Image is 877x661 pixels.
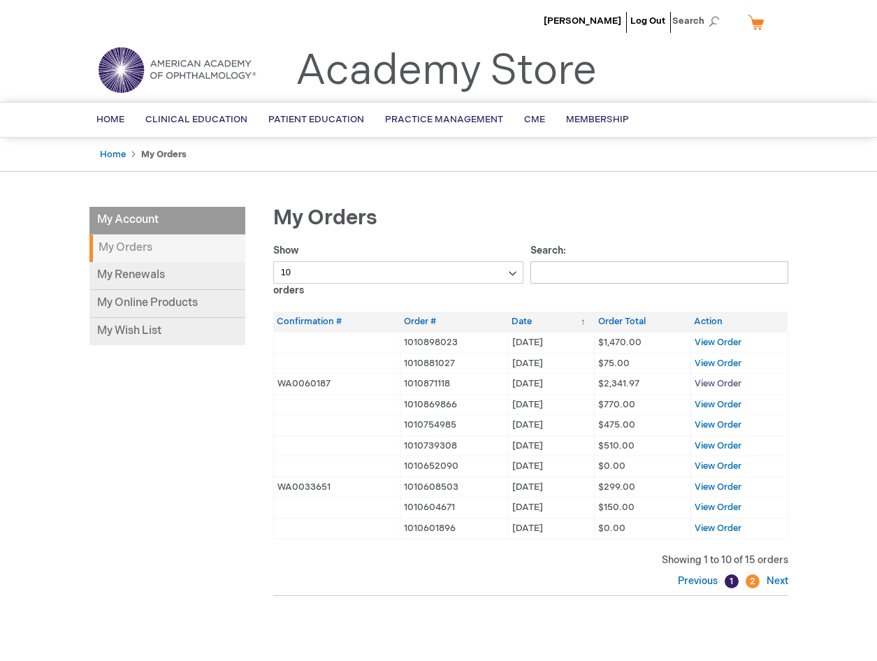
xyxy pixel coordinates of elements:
td: 1010754985 [400,415,509,436]
td: 1010652090 [400,456,509,477]
th: Action: activate to sort column ascending [690,312,788,332]
td: [DATE] [508,353,594,374]
td: [DATE] [508,415,594,436]
td: 1010608503 [400,477,509,497]
span: $510.00 [598,440,635,451]
a: My Wish List [89,318,245,345]
td: 1010881027 [400,353,509,374]
td: [DATE] [508,456,594,477]
span: $299.00 [598,481,635,493]
td: 1010869866 [400,394,509,415]
span: Home [96,114,124,125]
span: Patient Education [268,114,364,125]
td: WA0060187 [273,374,400,395]
a: Academy Store [296,46,597,96]
strong: My Orders [89,235,245,262]
a: View Order [695,460,741,472]
span: Membership [566,114,629,125]
a: Previous [678,575,721,587]
span: CME [524,114,545,125]
th: Order #: activate to sort column ascending [400,312,509,332]
th: Confirmation #: activate to sort column ascending [273,312,400,332]
a: 1 [725,574,739,588]
span: My Orders [273,205,377,231]
span: $2,341.97 [598,378,639,389]
td: 1010604671 [400,497,509,518]
a: View Order [695,378,741,389]
th: Date: activate to sort column ascending [508,312,594,332]
span: $75.00 [598,358,630,369]
span: $770.00 [598,399,635,410]
span: $150.00 [598,502,635,513]
span: Search [672,7,725,35]
input: Search: [530,261,788,284]
a: My Renewals [89,262,245,290]
td: WA0033651 [273,477,400,497]
td: [DATE] [508,497,594,518]
a: Home [100,149,126,160]
span: $0.00 [598,523,625,534]
span: Practice Management [385,114,503,125]
span: $475.00 [598,419,635,430]
a: View Order [695,358,741,369]
select: Showorders [273,261,524,284]
a: My Online Products [89,290,245,318]
td: [DATE] [508,435,594,456]
span: $0.00 [598,460,625,472]
div: Showing 1 to 10 of 15 orders [273,553,788,567]
td: 1010871118 [400,374,509,395]
td: 1010601896 [400,518,509,539]
a: View Order [695,481,741,493]
strong: My Orders [141,149,187,160]
a: View Order [695,502,741,513]
a: View Order [695,440,741,451]
td: [DATE] [508,518,594,539]
span: $1,470.00 [598,337,642,348]
th: Order Total: activate to sort column ascending [595,312,691,332]
a: View Order [695,337,741,348]
td: 1010739308 [400,435,509,456]
td: [DATE] [508,394,594,415]
a: View Order [695,399,741,410]
span: Clinical Education [145,114,247,125]
td: [DATE] [508,477,594,497]
a: 2 [746,574,760,588]
label: Search: [530,245,788,278]
a: Log Out [630,15,665,27]
label: Show orders [273,245,524,296]
td: [DATE] [508,332,594,353]
td: [DATE] [508,374,594,395]
a: [PERSON_NAME] [544,15,621,27]
a: View Order [695,419,741,430]
a: View Order [695,523,741,534]
a: Next [763,575,788,587]
td: 1010898023 [400,332,509,353]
